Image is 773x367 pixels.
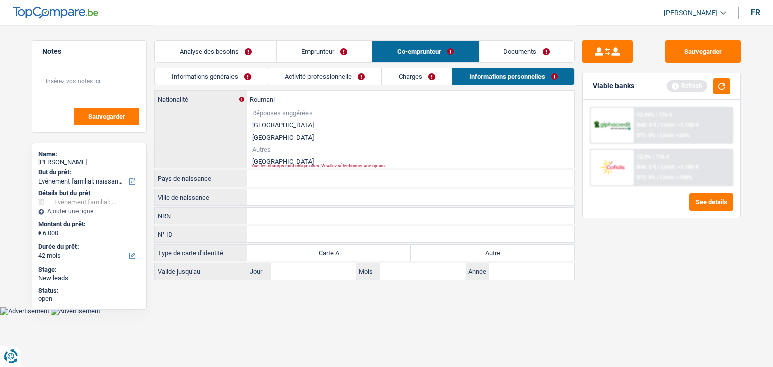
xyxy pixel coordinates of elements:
span: / [658,164,660,170]
img: Cofidis [593,158,631,176]
div: Status: [38,287,140,295]
label: Autre [411,245,574,261]
label: Valide jusqu'au [155,263,247,280]
span: NAI: 0 € [637,122,656,128]
h5: Notes [42,47,136,56]
span: Réponses suggérées [252,110,569,116]
label: Jour [247,263,271,280]
a: Co-emprunteur [372,41,479,62]
div: New leads [38,274,140,282]
span: DTI: 0% [637,174,655,181]
input: Belgique [247,91,574,107]
label: Nationalité [155,91,247,107]
a: Informations générales [155,68,268,85]
label: Type de carte d'identité [155,245,247,261]
span: / [657,174,659,181]
a: Activité professionnelle [268,68,381,85]
div: Refresh [667,80,707,91]
li: [GEOGRAPHIC_DATA] [247,155,574,168]
div: open [38,295,140,303]
a: Analyse des besoins [155,41,276,62]
input: JJ [271,263,356,280]
label: Ville de naissance [155,189,247,205]
div: fr [751,8,760,17]
span: NAI: 0 € [637,164,656,170]
li: [GEOGRAPHIC_DATA] [247,119,574,131]
input: 12.12.12-123.12 [247,208,574,224]
span: Sauvegarder [88,113,125,120]
div: 12.9% | 176 € [637,154,669,160]
label: Carte A [247,245,411,261]
input: Belgique [247,170,574,187]
div: 12.99% | 176 € [637,112,672,118]
div: [PERSON_NAME] [38,158,140,166]
a: Documents [479,41,575,62]
label: But du prêt: [38,168,138,176]
div: Détails but du prêt [38,189,140,197]
a: Charges [382,68,452,85]
div: Name: [38,150,140,158]
button: Sauvegarder [665,40,741,63]
a: Emprunteur [277,41,372,62]
div: Viable banks [593,82,634,90]
img: TopCompare Logo [13,7,98,19]
div: Stage: [38,266,140,274]
input: AAAA [489,263,574,280]
span: Limit: >1.150 € [661,122,699,128]
span: Limit: <50% [660,132,689,139]
label: Mois [356,263,380,280]
div: Ajouter une ligne [38,208,140,215]
span: Limit: <100% [660,174,692,181]
div: Tous les champs sont obligatoires. Veuillez sélectionner une option [250,164,540,168]
li: [GEOGRAPHIC_DATA] [247,131,574,144]
span: Autres [252,146,569,153]
label: N° ID [155,226,247,242]
label: Pays de naissance [155,170,247,187]
span: / [657,132,659,139]
button: See details [689,193,733,211]
input: MM [380,263,466,280]
a: Informations personnelles [452,68,574,85]
span: DTI: 0% [637,132,655,139]
span: / [658,122,660,128]
span: € [38,229,42,237]
a: [PERSON_NAME] [656,5,726,21]
button: Sauvegarder [74,108,139,125]
span: Limit: >1.100 € [661,164,699,170]
label: NRN [155,208,247,224]
img: AlphaCredit [593,120,631,131]
span: [PERSON_NAME] [664,9,718,17]
input: B-1234567-89 [247,226,574,242]
label: Montant du prêt: [38,220,138,228]
label: Durée du prêt: [38,243,138,251]
label: Année [466,263,490,280]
